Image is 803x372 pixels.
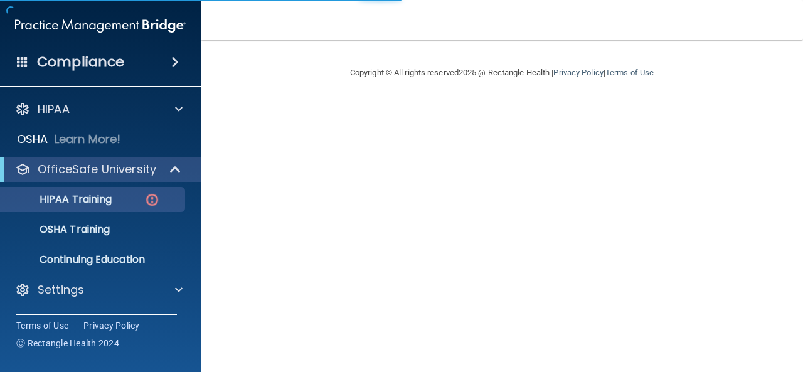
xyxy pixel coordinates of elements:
p: OfficeSafe University [38,162,156,177]
p: OSHA [17,132,48,147]
h4: Compliance [37,53,124,71]
p: HIPAA [38,102,70,117]
a: OfficeSafe University [15,162,182,177]
p: Learn More! [55,132,121,147]
a: HIPAA [15,102,183,117]
a: Privacy Policy [83,319,140,332]
a: Settings [15,282,183,297]
p: Continuing Education [8,253,179,266]
p: Settings [38,282,84,297]
p: HIPAA Training [8,193,112,206]
div: Copyright © All rights reserved 2025 @ Rectangle Health | | [273,53,731,93]
span: Ⓒ Rectangle Health 2024 [16,337,119,349]
a: Privacy Policy [553,68,603,77]
img: PMB logo [15,13,186,38]
p: OSHA Training [8,223,110,236]
img: danger-circle.6113f641.png [144,192,160,208]
a: Terms of Use [605,68,654,77]
a: Terms of Use [16,319,68,332]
